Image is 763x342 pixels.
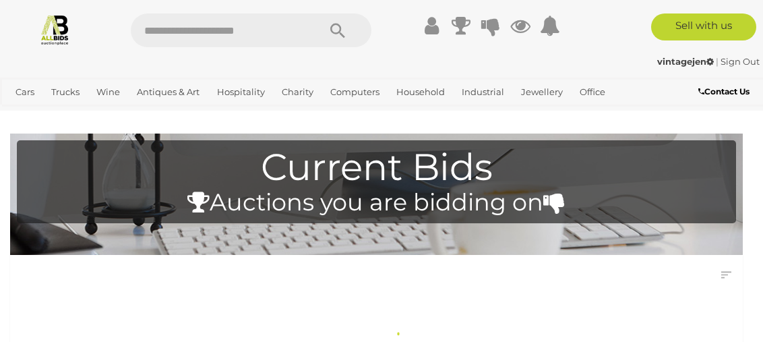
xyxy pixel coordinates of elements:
[46,81,85,103] a: Trucks
[456,81,510,103] a: Industrial
[516,81,568,103] a: Jewellery
[10,81,40,103] a: Cars
[325,81,385,103] a: Computers
[574,81,611,103] a: Office
[698,84,753,99] a: Contact Us
[10,103,49,125] a: Sports
[716,56,719,67] span: |
[391,81,450,103] a: Household
[131,81,205,103] a: Antiques & Art
[721,56,760,67] a: Sign Out
[651,13,756,40] a: Sell with us
[24,147,729,188] h1: Current Bids
[276,81,319,103] a: Charity
[39,13,71,45] img: Allbids.com.au
[24,190,729,216] h4: Auctions you are bidding on
[55,103,161,125] a: [GEOGRAPHIC_DATA]
[91,81,125,103] a: Wine
[304,13,371,47] button: Search
[657,56,716,67] a: vintagejen
[212,81,270,103] a: Hospitality
[698,86,750,96] b: Contact Us
[657,56,714,67] strong: vintagejen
